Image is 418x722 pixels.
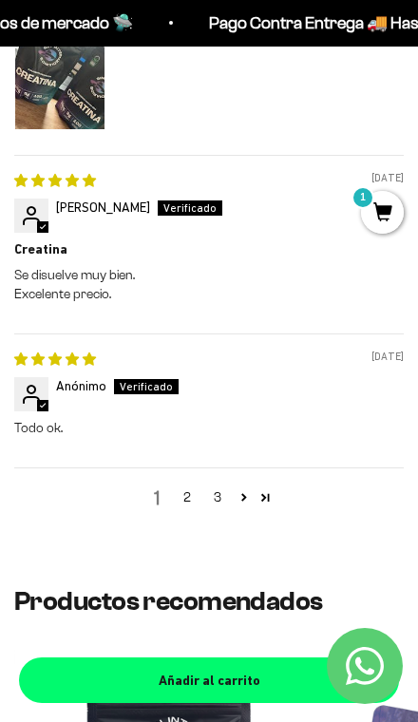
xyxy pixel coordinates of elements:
[14,586,323,616] split-lines: Productos recomendados
[14,39,105,130] a: Link to user picture 1
[56,378,106,393] span: Anónimo
[14,173,96,188] span: 5 star review
[14,266,404,303] p: Se disuelve muy bien. Excelente precio.
[172,487,202,508] a: Page 2
[202,487,233,508] a: Page 3
[15,40,104,129] img: User picture
[56,199,150,215] span: [PERSON_NAME]
[371,350,404,365] span: [DATE]
[371,171,404,186] span: [DATE]
[14,240,404,259] b: Creatina
[19,657,399,703] button: Añadir al carrito
[233,486,255,508] a: Page 2
[361,203,404,224] a: 1
[42,670,376,691] div: Añadir al carrito
[255,486,276,508] a: Page 45
[351,186,374,209] mark: 1
[14,351,96,367] span: 5 star review
[14,419,404,438] p: Todo ok.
